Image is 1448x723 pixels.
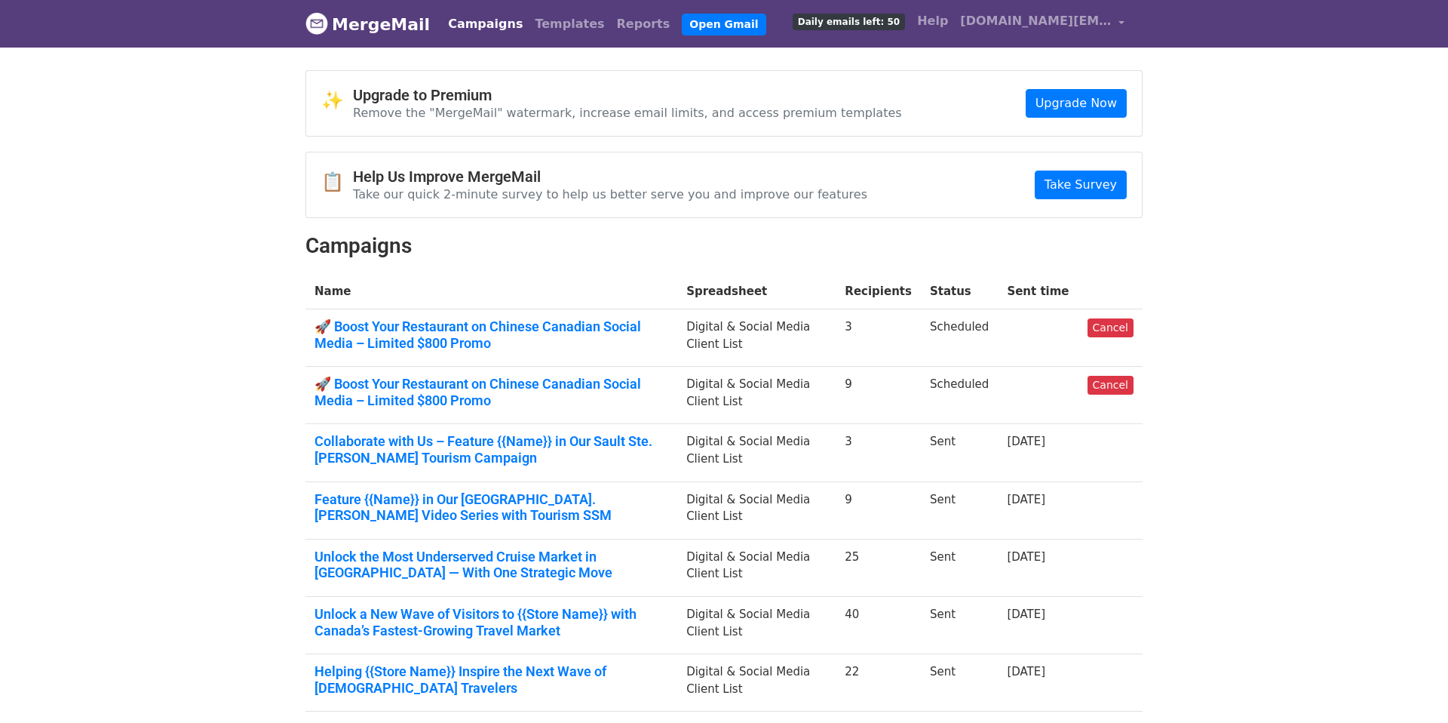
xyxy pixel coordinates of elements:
[921,274,998,309] th: Status
[321,171,353,193] span: 📋
[921,597,998,654] td: Sent
[314,318,668,351] a: 🚀 Boost Your Restaurant on Chinese Canadian Social Media – Limited $800 Promo
[1035,171,1127,199] a: Take Survey
[960,12,1111,30] span: [DOMAIN_NAME][EMAIL_ADDRESS][DOMAIN_NAME]
[677,309,836,367] td: Digital & Social Media Client List
[677,539,836,596] td: Digital & Social Media Client List
[836,424,921,481] td: 3
[677,654,836,712] td: Digital & Social Media Client List
[314,549,668,581] a: Unlock the Most Underserved Cruise Market in [GEOGRAPHIC_DATA] — With One Strategic Move
[305,274,677,309] th: Name
[305,8,430,40] a: MergeMail
[677,597,836,654] td: Digital & Social Media Client List
[1026,89,1127,118] a: Upgrade Now
[921,424,998,481] td: Sent
[682,14,765,35] a: Open Gmail
[529,9,610,39] a: Templates
[787,6,911,36] a: Daily emails left: 50
[1088,376,1134,395] a: Cancel
[836,539,921,596] td: 25
[321,90,353,112] span: ✨
[677,481,836,539] td: Digital & Social Media Client List
[305,233,1143,259] h2: Campaigns
[911,6,954,36] a: Help
[836,597,921,654] td: 40
[353,186,867,202] p: Take our quick 2-minute survey to help us better serve you and improve our features
[677,367,836,424] td: Digital & Social Media Client List
[611,9,676,39] a: Reports
[921,539,998,596] td: Sent
[1007,435,1045,448] a: [DATE]
[921,654,998,712] td: Sent
[836,654,921,712] td: 22
[1088,318,1134,337] a: Cancel
[314,433,668,466] a: Collaborate with Us – Feature {{Name}} in Our Sault Ste. [PERSON_NAME] Tourism Campaign
[836,309,921,367] td: 3
[314,376,668,408] a: 🚀 Boost Your Restaurant on Chinese Canadian Social Media – Limited $800 Promo
[353,168,867,186] h4: Help Us Improve MergeMail
[314,491,668,524] a: Feature {{Name}} in Our [GEOGRAPHIC_DATA]. [PERSON_NAME] Video Series with Tourism SSM
[1007,608,1045,621] a: [DATE]
[1007,665,1045,678] a: [DATE]
[677,424,836,481] td: Digital & Social Media Client List
[353,105,902,121] p: Remove the "MergeMail" watermark, increase email limits, and access premium templates
[836,481,921,539] td: 9
[353,86,902,104] h4: Upgrade to Premium
[314,606,668,638] a: Unlock a New Wave of Visitors to {{Store Name}} with Canada’s Fastest-Growing Travel Market
[677,274,836,309] th: Spreadsheet
[954,6,1130,42] a: [DOMAIN_NAME][EMAIL_ADDRESS][DOMAIN_NAME]
[1007,550,1045,564] a: [DATE]
[442,9,529,39] a: Campaigns
[314,663,668,696] a: Helping {{Store Name}} Inspire the Next Wave of [DEMOGRAPHIC_DATA] Travelers
[836,367,921,424] td: 9
[921,367,998,424] td: Scheduled
[836,274,921,309] th: Recipients
[998,274,1078,309] th: Sent time
[1007,493,1045,506] a: [DATE]
[305,12,328,35] img: MergeMail logo
[793,14,905,30] span: Daily emails left: 50
[921,309,998,367] td: Scheduled
[921,481,998,539] td: Sent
